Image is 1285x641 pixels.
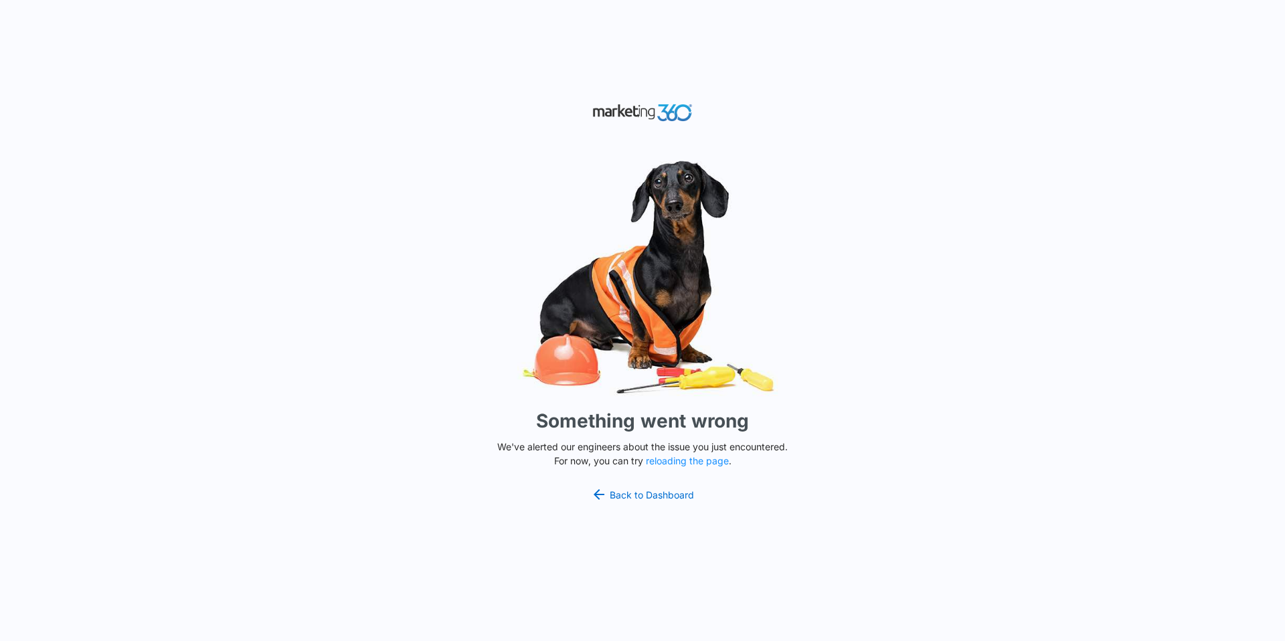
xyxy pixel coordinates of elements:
[492,440,793,468] p: We've alerted our engineers about the issue you just encountered. For now, you can try .
[442,153,843,402] img: Sad Dog
[592,101,693,124] img: Marketing 360 Logo
[646,456,729,466] button: reloading the page
[591,486,694,502] a: Back to Dashboard
[536,407,749,435] h1: Something went wrong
